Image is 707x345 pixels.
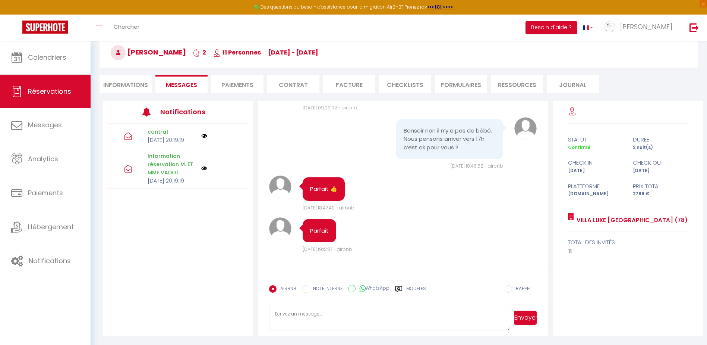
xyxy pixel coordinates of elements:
div: [DATE] [628,167,693,174]
span: Notifications [29,256,71,265]
div: statut [563,135,628,144]
img: Super Booking [22,21,68,34]
div: total des invités [568,238,688,247]
img: NO IMAGE [201,165,207,171]
a: Chercher [108,15,145,41]
span: [DATE] 18:47:40 - airbnb [303,205,354,211]
div: check out [628,158,693,167]
span: 2 [193,48,206,57]
span: Paiements [28,188,63,198]
div: Plateforme [563,182,628,191]
li: Informations [100,75,152,93]
p: Information réservation M. ET MME VADOT [148,152,196,177]
div: [DATE] [563,167,628,174]
span: Réservations [28,87,71,96]
label: RAPPEL [512,285,531,293]
a: >>> ICI <<<< [427,4,453,10]
p: [DATE] 20:19:19 [148,136,196,144]
img: avatar.png [269,175,291,198]
li: Contrat [267,75,319,93]
li: FORMULAIRES [435,75,487,93]
span: Confirmé [568,144,590,150]
div: 2789 € [628,190,693,198]
label: Modèles [406,285,426,298]
li: Ressources [491,75,543,93]
img: avatar.png [514,117,537,140]
a: ... [PERSON_NAME] [599,15,682,41]
span: [PERSON_NAME] [620,22,672,31]
div: durée [628,135,693,144]
span: [DATE] 19:12:37 - airbnb [303,246,352,252]
a: Villa Luxe [GEOGRAPHIC_DATA] (78) [574,216,688,225]
div: 11 [568,247,688,256]
div: [DOMAIN_NAME] [563,190,628,198]
label: WhatsApp [356,285,389,293]
div: 2 nuit(s) [628,144,693,151]
div: check in [563,158,628,167]
label: AIRBNB [277,285,296,293]
span: [DATE] 09:29:02 - airbnb [303,105,357,111]
span: Calendriers [28,53,66,62]
div: Prix total [628,182,693,191]
span: Messages [28,120,62,130]
img: avatar.png [269,217,291,240]
p: [DATE] 20:19:19 [148,177,196,185]
span: Analytics [28,154,58,164]
span: [PERSON_NAME] [111,47,186,57]
img: NO IMAGE [201,133,207,139]
span: Messages [166,81,197,89]
pre: Parfait [310,227,329,235]
li: Facture [323,75,375,93]
li: Journal [547,75,599,93]
span: Chercher [114,23,139,31]
button: Besoin d'aide ? [525,21,577,34]
button: Envoyer [514,311,537,325]
span: 11 Personnes [213,48,261,57]
li: Paiements [211,75,263,93]
p: contrat [148,128,196,136]
li: CHECKLISTS [379,75,431,93]
h3: Notifications [160,103,219,120]
label: NOTE INTERNE [309,285,343,293]
span: Hébergement [28,222,74,231]
span: [DATE] 18:46:58 - airbnb [451,163,503,169]
img: logout [689,23,699,32]
pre: Parfait 👍 [310,185,337,193]
pre: Bonsoir non il n’y a pas de bébé. Nous pensons arriver vers 17h c’est ok pour vous ? [404,127,496,152]
img: ... [604,21,615,32]
span: [DATE] - [DATE] [268,48,318,57]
